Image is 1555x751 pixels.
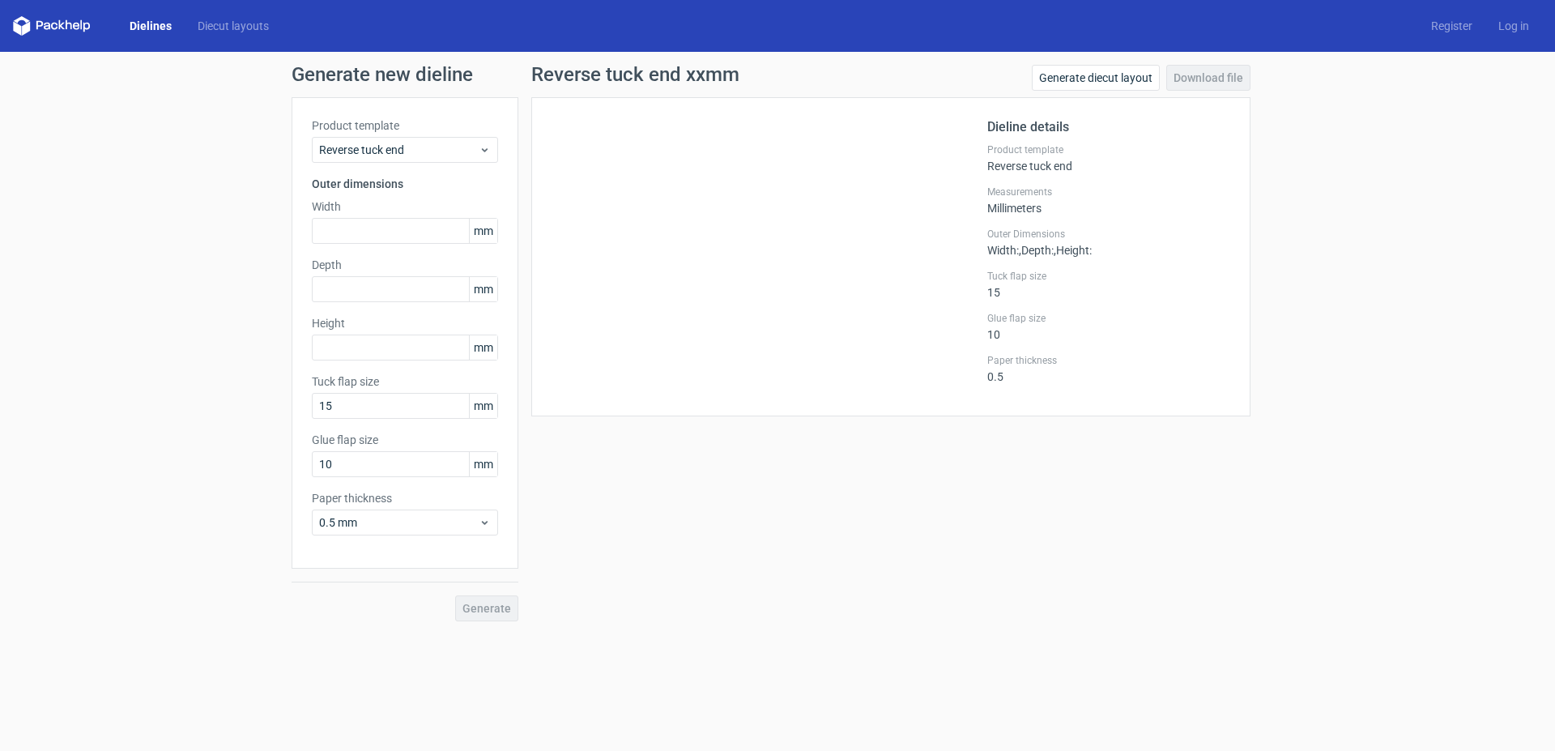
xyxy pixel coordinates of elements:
[312,490,498,506] label: Paper thickness
[312,176,498,192] h3: Outer dimensions
[185,18,282,34] a: Diecut layouts
[469,452,497,476] span: mm
[312,117,498,134] label: Product template
[312,373,498,390] label: Tuck flap size
[987,228,1230,241] label: Outer Dimensions
[1032,65,1160,91] a: Generate diecut layout
[117,18,185,34] a: Dielines
[469,335,497,360] span: mm
[987,186,1230,215] div: Millimeters
[987,312,1230,325] label: Glue flap size
[531,65,739,84] h1: Reverse tuck end xxmm
[987,117,1230,137] h2: Dieline details
[312,257,498,273] label: Depth
[469,277,497,301] span: mm
[312,198,498,215] label: Width
[987,244,1019,257] span: Width :
[319,514,479,531] span: 0.5 mm
[987,312,1230,341] div: 10
[312,432,498,448] label: Glue flap size
[987,143,1230,156] label: Product template
[319,142,479,158] span: Reverse tuck end
[312,315,498,331] label: Height
[292,65,1263,84] h1: Generate new dieline
[987,143,1230,173] div: Reverse tuck end
[1019,244,1054,257] span: , Depth :
[987,186,1230,198] label: Measurements
[987,270,1230,283] label: Tuck flap size
[987,270,1230,299] div: 15
[1418,18,1485,34] a: Register
[469,219,497,243] span: mm
[469,394,497,418] span: mm
[987,354,1230,383] div: 0.5
[987,354,1230,367] label: Paper thickness
[1485,18,1542,34] a: Log in
[1054,244,1092,257] span: , Height :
